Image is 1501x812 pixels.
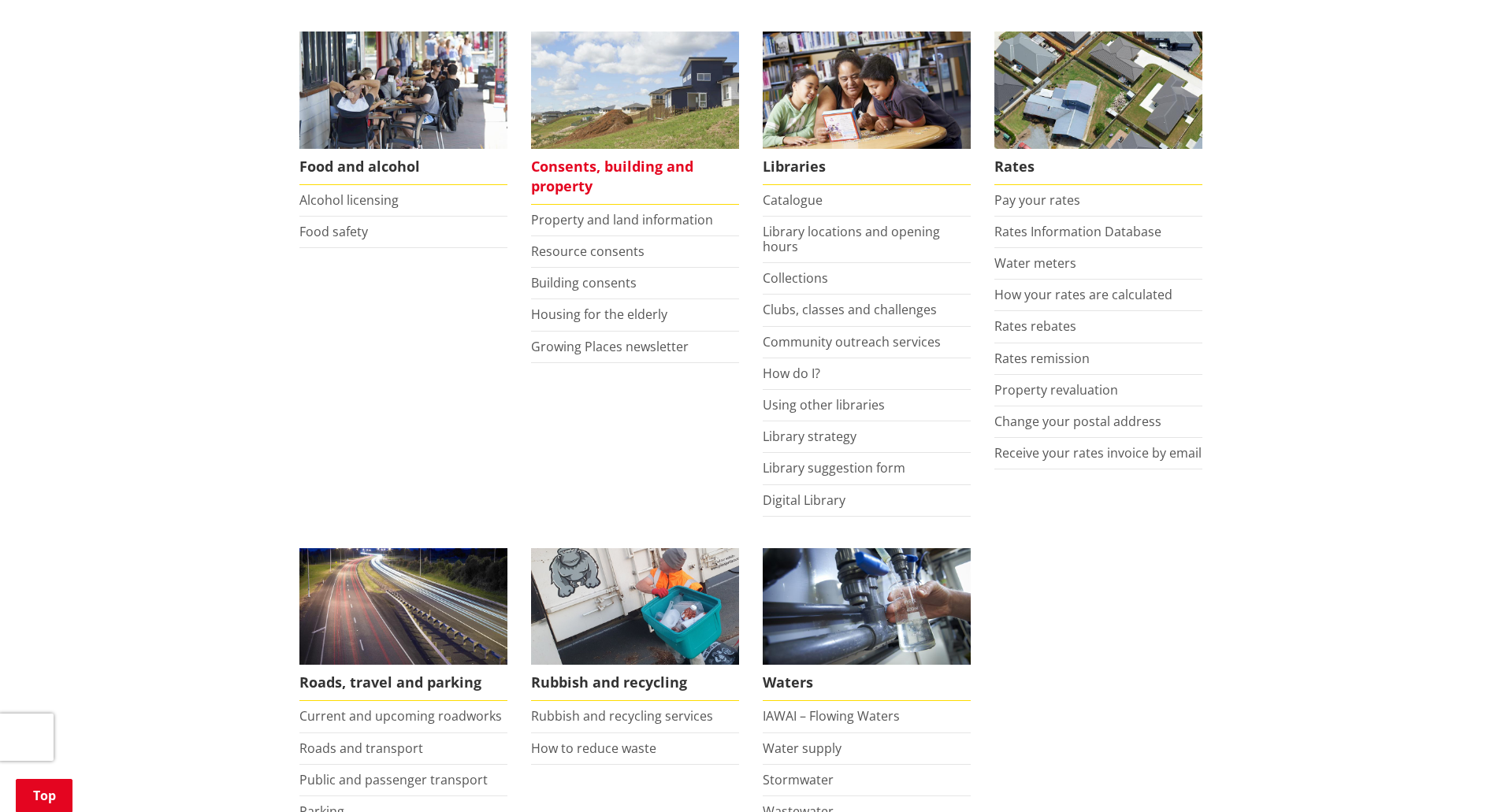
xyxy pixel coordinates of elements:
[299,548,507,666] img: Roads, travel and parking
[1429,746,1485,803] iframe: Messenger Launcher
[994,286,1172,303] a: How your rates are calculated
[763,665,971,701] span: Waters
[299,32,507,185] a: Food and Alcohol in the Waikato Food and alcohol
[763,32,971,185] a: Library membership is free to everyone who lives in the Waikato district. Libraries
[994,444,1202,462] a: Receive your rates invoice by email
[994,317,1076,335] a: Rates rebates
[531,32,739,149] img: Land and property thumbnail
[299,665,507,701] span: Roads, travel and parking
[763,459,905,476] a: Library suggestion form
[763,191,823,209] a: Catalogue
[763,365,820,382] a: How do I?
[994,32,1202,185] a: Pay your rates online Rates
[299,771,488,788] a: Public and passenger transport
[763,491,845,509] a: Digital Library
[763,740,842,757] a: Water supply
[763,428,856,445] a: Library strategy
[763,548,971,666] img: Water treatment
[994,413,1161,430] a: Change your postal address
[531,665,739,701] span: Rubbish and recycling
[531,274,637,291] a: Building consents
[763,707,900,725] a: IAWAI – Flowing Waters
[299,191,399,209] a: Alcohol licensing
[763,269,828,287] a: Collections
[763,771,834,788] a: Stormwater
[763,333,941,350] a: Community outreach services
[531,707,713,725] a: Rubbish and recycling services
[531,211,713,228] a: Property and land information
[299,707,502,725] a: Current and upcoming roadworks
[994,254,1076,272] a: Water meters
[531,32,739,205] a: New Pokeno housing development Consents, building and property
[531,338,689,355] a: Growing Places newsletter
[994,32,1202,149] img: Rates-thumbnail
[299,740,423,757] a: Roads and transport
[531,548,739,702] a: Rubbish and recycling
[994,191,1080,209] a: Pay your rates
[299,149,507,185] span: Food and alcohol
[763,32,971,149] img: Waikato District Council libraries
[994,350,1090,367] a: Rates remission
[994,223,1161,240] a: Rates Information Database
[531,306,667,323] a: Housing for the elderly
[299,223,368,240] a: Food safety
[994,149,1202,185] span: Rates
[763,149,971,185] span: Libraries
[531,740,656,757] a: How to reduce waste
[763,548,971,702] a: Waters
[531,243,645,260] a: Resource consents
[994,381,1118,399] a: Property revaluation
[531,149,739,205] span: Consents, building and property
[299,32,507,149] img: Food and Alcohol in the Waikato
[299,548,507,702] a: Roads, travel and parking Roads, travel and parking
[531,548,739,666] img: Rubbish and recycling
[763,223,940,255] a: Library locations and opening hours
[763,396,885,413] a: Using other libraries
[16,779,72,812] a: Top
[763,301,937,318] a: Clubs, classes and challenges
